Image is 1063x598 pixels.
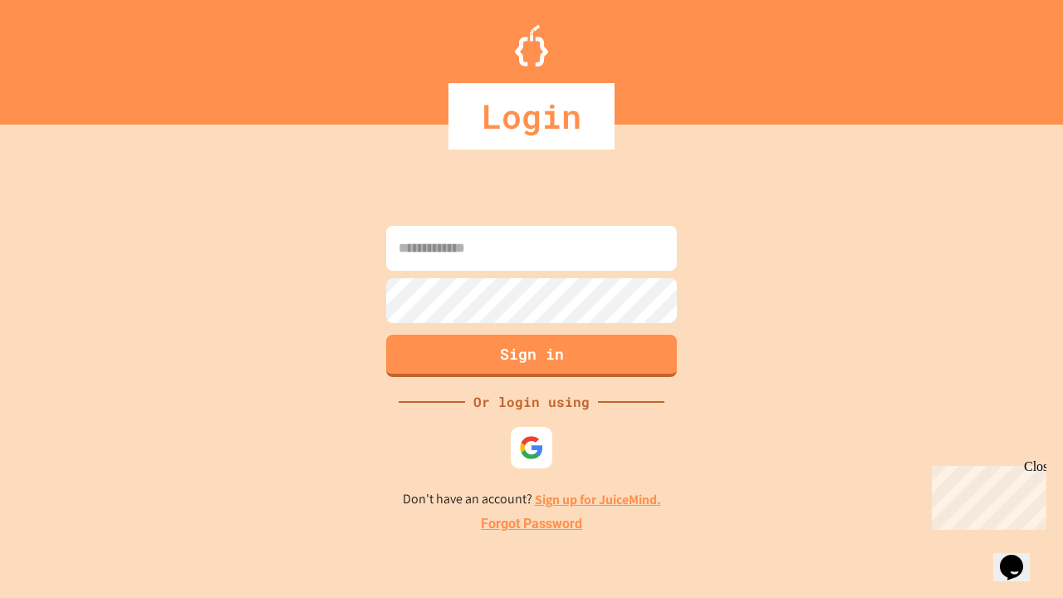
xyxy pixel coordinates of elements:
div: Chat with us now!Close [7,7,115,105]
img: Logo.svg [515,25,548,66]
iframe: chat widget [925,459,1046,530]
a: Forgot Password [481,514,582,534]
a: Sign up for JuiceMind. [535,491,661,508]
button: Sign in [386,335,677,377]
iframe: chat widget [993,532,1046,581]
div: Or login using [465,392,598,412]
div: Login [448,83,615,149]
p: Don't have an account? [403,489,661,510]
img: google-icon.svg [519,435,544,460]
